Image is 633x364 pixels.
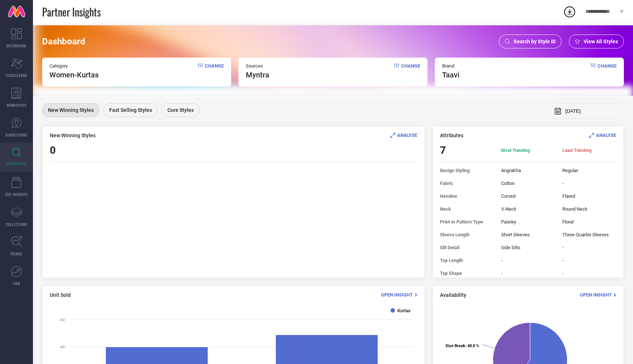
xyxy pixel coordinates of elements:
span: Fast Selling Styles [109,107,152,113]
span: View All Styles [584,39,618,44]
span: Unit Sold [50,292,71,298]
div: Open Insight [381,291,417,298]
span: - [562,270,616,276]
span: Attributes [440,132,463,138]
span: Change [401,63,420,79]
span: Women-Kurtas [49,70,99,79]
span: New Winning Styles [50,132,96,138]
span: Angrakha [501,168,555,173]
span: Print or Pattern Type [440,219,494,225]
span: - [562,181,616,186]
span: SUGGESTIONS [5,132,28,138]
span: Core Styles [167,107,194,113]
span: Flared [562,193,616,199]
span: FWD [13,281,20,286]
span: V-Neck [501,206,555,212]
span: Sources [246,63,269,69]
span: Top Shape [440,270,494,276]
div: Analyse [390,132,417,139]
span: Floral [562,219,616,225]
span: Three-Quarter Sleeves [562,232,616,237]
span: Most Trending [501,148,555,153]
text: 40 [60,345,65,349]
span: Round Neck [562,206,616,212]
input: Select month [565,108,620,114]
span: Regular [562,168,616,173]
span: TRENDS [10,251,23,256]
span: INSPIRATION [6,161,27,166]
div: Open download list [563,5,576,18]
span: New Winning Styles [48,107,94,113]
span: Paisley [501,219,555,225]
span: Category [49,63,99,69]
span: ANALYSE [397,132,417,138]
span: CDC INSIGHTS [5,192,28,197]
span: Search by Style ID [514,39,556,44]
span: WORKSPACE [7,102,27,108]
span: - [501,270,555,276]
span: - [562,245,616,250]
span: Open Insight [381,292,413,298]
span: Cotton [501,181,555,186]
span: Least Trending [562,148,616,153]
span: Curved [501,193,555,199]
tspan: Size Break [445,343,465,348]
span: myntra [246,70,269,79]
span: ANALYSE [596,132,616,138]
span: DASHBOARD [7,43,26,48]
span: taavi [442,70,459,79]
span: 0 [50,144,56,156]
span: Fabric [440,181,494,186]
span: Change [205,63,224,79]
span: Design Styling [440,168,494,173]
span: Slit Detail [440,245,494,250]
span: Change [597,63,617,79]
span: - [501,258,555,263]
span: - [562,258,616,263]
span: 7 [440,144,494,156]
text: 60 [60,318,65,322]
span: Hemline [440,193,494,199]
div: Analyse [589,132,616,139]
span: COLLECTIONS [6,222,27,227]
span: SCORECARDS [6,73,27,78]
span: Availability [440,292,466,298]
span: Open Insight [580,292,612,298]
span: Dashboard [42,36,85,47]
text: Kurtas [397,308,410,313]
span: Neck [440,206,494,212]
span: Brand [442,63,459,69]
span: Short Sleeves [501,232,555,237]
span: Sleeve Length [440,232,494,237]
div: Open Insight [580,291,616,298]
span: Side Slits [501,245,555,250]
span: Top Length [440,258,494,263]
text: : 40.0 % [445,343,479,348]
span: Partner Insights [42,4,101,19]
